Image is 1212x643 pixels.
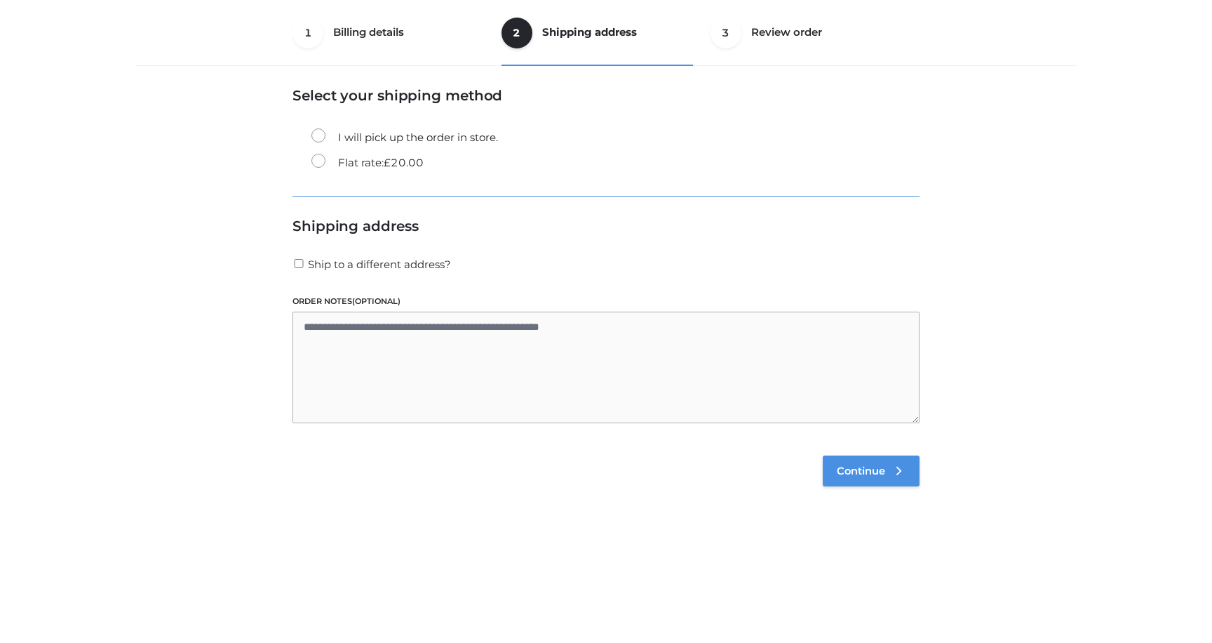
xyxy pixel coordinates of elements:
input: Ship to a different address? [292,259,305,268]
label: Flat rate: [311,154,424,172]
span: (optional) [352,296,400,306]
a: Continue [823,456,920,486]
span: Continue [837,465,885,477]
h3: Select your shipping method [292,87,920,104]
span: £ [384,156,391,169]
span: Ship to a different address? [308,258,451,271]
label: Order notes [292,295,920,308]
bdi: 20.00 [384,156,424,169]
h3: Shipping address [292,218,920,234]
label: I will pick up the order in store. [311,128,498,147]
